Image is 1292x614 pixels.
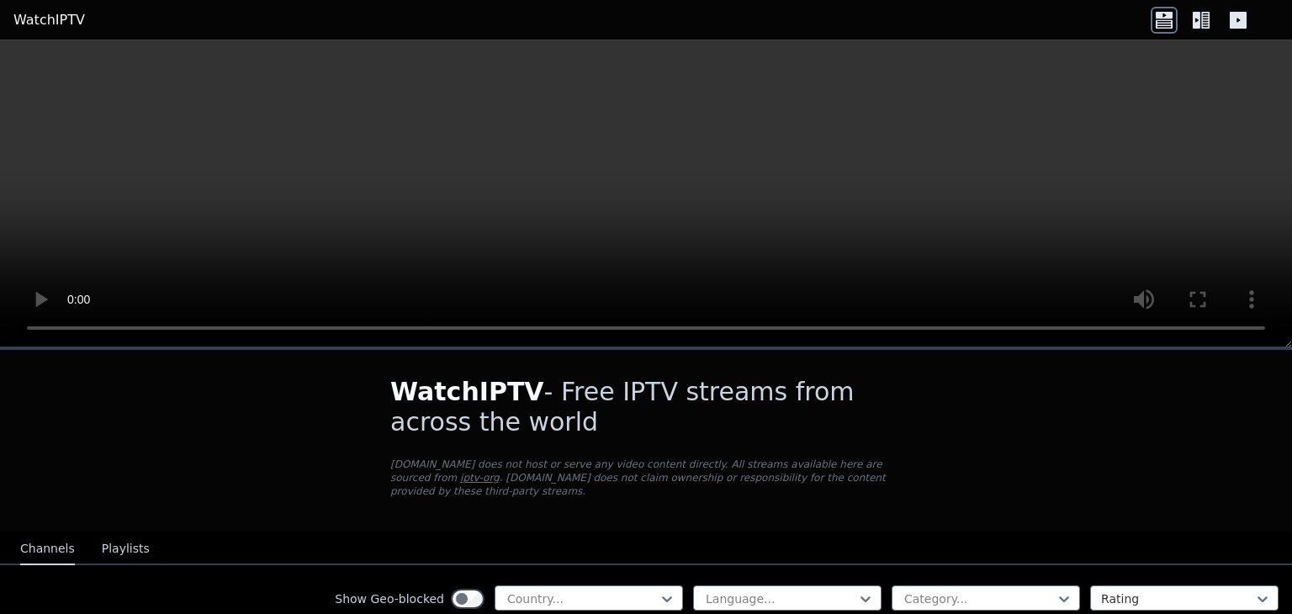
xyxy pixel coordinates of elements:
[102,533,150,565] button: Playlists
[390,377,544,406] span: WatchIPTV
[20,533,75,565] button: Channels
[390,377,902,437] h1: - Free IPTV streams from across the world
[460,472,500,484] a: iptv-org
[335,590,444,607] label: Show Geo-blocked
[13,10,85,30] a: WatchIPTV
[390,458,902,498] p: [DOMAIN_NAME] does not host or serve any video content directly. All streams available here are s...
